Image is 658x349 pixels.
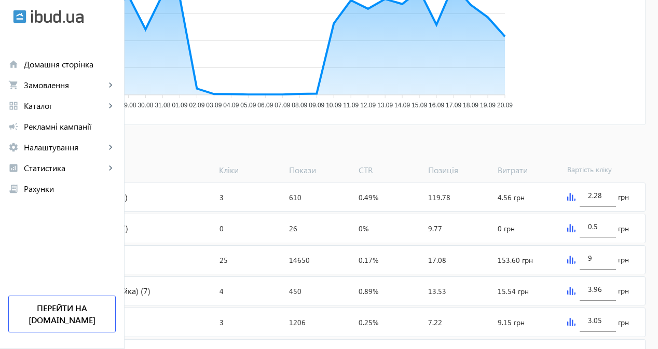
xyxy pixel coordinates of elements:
span: Покази [285,164,354,176]
tspan: 03.09 [206,102,222,109]
mat-icon: analytics [8,163,19,173]
span: Замовлення [24,80,105,90]
span: 0 грн [498,224,515,233]
span: CTR [354,164,424,176]
span: 0.89% [359,286,378,296]
a: Перейти на [DOMAIN_NAME] [8,296,116,332]
span: Статистика [24,163,105,173]
tspan: 18.09 [463,102,478,109]
tspan: 29.08 [120,102,136,109]
span: 9.15 грн [498,317,525,327]
span: Витрати [493,164,563,176]
tspan: 10.09 [326,102,341,109]
tspan: 11.09 [343,102,359,109]
span: Позиція [424,164,493,176]
span: 153.60 грн [498,255,533,265]
tspan: 06.09 [257,102,273,109]
mat-icon: home [8,59,19,69]
tspan: 02.09 [189,102,204,109]
mat-icon: receipt_long [8,184,19,194]
span: 4.56 грн [498,192,525,202]
tspan: 19.09 [480,102,496,109]
tspan: 20.09 [497,102,513,109]
tspan: 05.09 [240,102,256,109]
span: Налаштування [24,142,105,152]
tspan: 14.09 [394,102,410,109]
tspan: 09.09 [309,102,324,109]
span: 3 [220,317,224,327]
img: ibud.svg [13,10,26,23]
span: 0 [220,224,224,233]
span: грн [618,286,629,296]
mat-icon: shopping_cart [8,80,19,90]
tspan: 16.09 [429,102,444,109]
span: 13.53 [428,286,446,296]
tspan: 12.09 [360,102,376,109]
span: 4 [220,286,224,296]
span: Рекламні кампанії [24,121,116,132]
mat-icon: keyboard_arrow_right [105,142,116,152]
img: graph.svg [567,224,575,232]
tspan: 01.09 [172,102,187,109]
span: 119.78 [428,192,450,202]
img: graph.svg [567,287,575,295]
span: 610 [289,192,301,202]
img: ibud_text.svg [31,10,84,23]
img: graph.svg [567,256,575,264]
tspan: 04.09 [223,102,239,109]
span: Кліки [215,164,284,176]
span: 0% [359,224,368,233]
span: 0.49% [359,192,378,202]
span: Вартість кліку [563,164,633,176]
span: 0.17% [359,255,378,265]
span: Рахунки [24,184,116,194]
tspan: 17.09 [446,102,461,109]
tspan: 15.09 [412,102,427,109]
span: 3 [220,192,224,202]
span: Каталог [24,101,105,111]
mat-icon: grid_view [8,101,19,111]
mat-icon: keyboard_arrow_right [105,163,116,173]
tspan: 13.09 [377,102,393,109]
span: 26 [289,224,297,233]
span: грн [618,192,629,202]
img: graph.svg [567,193,575,201]
span: 1206 [289,317,306,327]
span: 7.22 [428,317,442,327]
span: 25 [220,255,228,265]
mat-icon: campaign [8,121,19,132]
span: грн [618,317,629,328]
span: 450 [289,286,301,296]
tspan: 30.08 [138,102,153,109]
mat-icon: keyboard_arrow_right [105,101,116,111]
span: 17.08 [428,255,446,265]
span: 14650 [289,255,310,265]
tspan: 08.09 [292,102,307,109]
span: Домашня сторінка [24,59,116,69]
span: грн [618,224,629,234]
mat-icon: settings [8,142,19,152]
mat-icon: keyboard_arrow_right [105,80,116,90]
span: 9.77 [428,224,442,233]
span: грн [618,255,629,265]
span: 0.25% [359,317,378,327]
img: graph.svg [567,318,575,326]
tspan: 07.09 [275,102,290,109]
tspan: 31.08 [155,102,170,109]
span: 15.54 грн [498,286,529,296]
